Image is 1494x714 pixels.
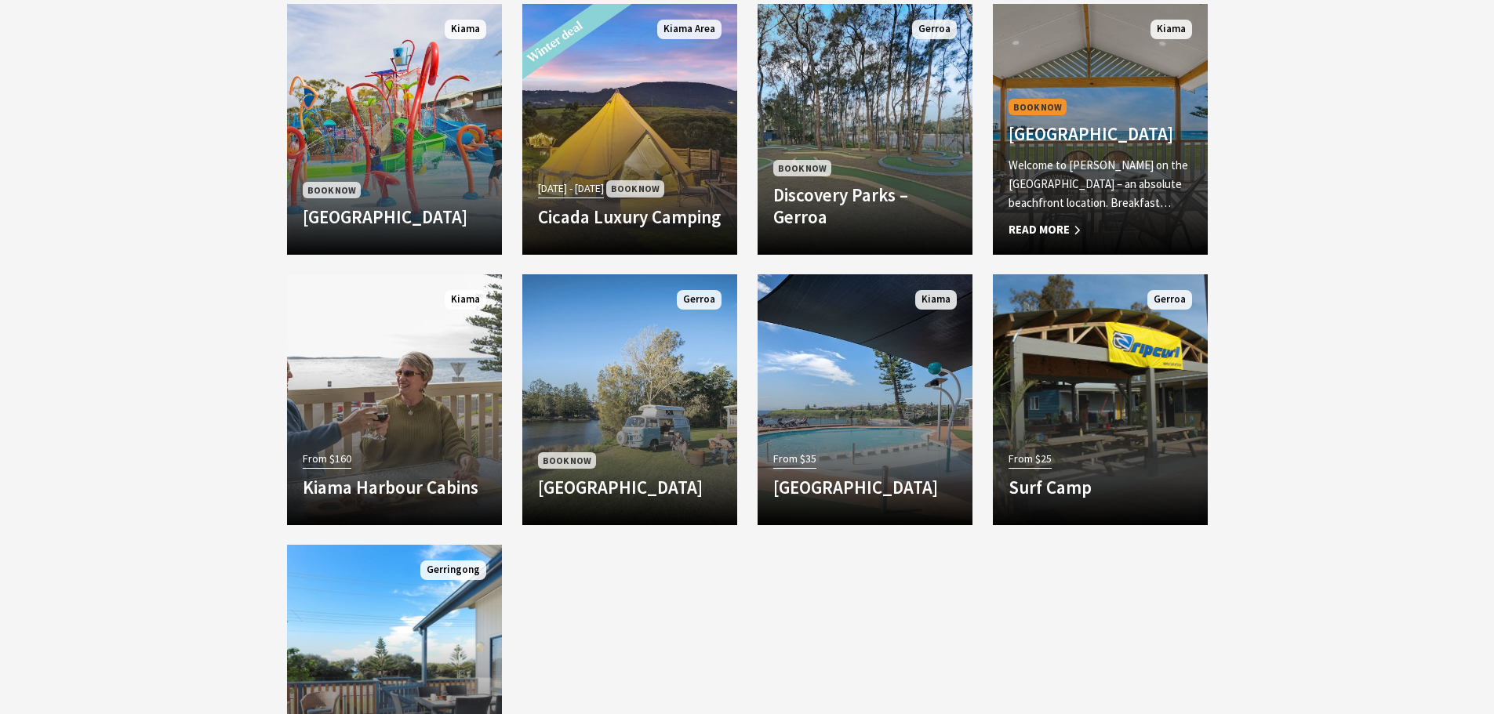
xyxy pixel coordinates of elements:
[1009,99,1067,115] span: Book Now
[677,290,722,310] span: Gerroa
[1150,20,1192,39] span: Kiama
[606,180,664,197] span: Book Now
[287,274,502,525] a: From $160 Kiama Harbour Cabins Kiama
[303,182,361,198] span: Book Now
[1009,123,1192,145] h4: [GEOGRAPHIC_DATA]
[1009,450,1052,468] span: From $25
[1009,220,1192,239] span: Read More
[1147,290,1192,310] span: Gerroa
[522,4,737,255] a: Another Image Used [DATE] - [DATE] Book Now Cicada Luxury Camping Kiama Area
[993,274,1208,525] a: Another Image Used From $25 Surf Camp Gerroa
[915,290,957,310] span: Kiama
[993,4,1208,255] a: Book Now [GEOGRAPHIC_DATA] Welcome to [PERSON_NAME] on the [GEOGRAPHIC_DATA] – an absolute beachf...
[538,179,604,198] span: [DATE] - [DATE]
[657,20,722,39] span: Kiama Area
[303,477,486,498] h4: Kiama Harbour Cabins
[773,450,816,468] span: From $35
[912,20,957,39] span: Gerroa
[758,274,972,525] a: From $35 [GEOGRAPHIC_DATA] Kiama
[538,452,596,469] span: Book Now
[538,477,722,498] h4: [GEOGRAPHIC_DATA]
[1009,477,1192,498] h4: Surf Camp
[287,4,502,255] a: Book Now [GEOGRAPHIC_DATA] Kiama
[303,206,486,228] h4: [GEOGRAPHIC_DATA]
[445,20,486,39] span: Kiama
[758,4,972,255] a: Book Now Discovery Parks – Gerroa Gerroa
[522,274,737,525] a: Book Now [GEOGRAPHIC_DATA] Gerroa
[420,560,486,580] span: Gerringong
[773,184,957,227] h4: Discovery Parks – Gerroa
[773,160,831,176] span: Book Now
[303,450,351,468] span: From $160
[538,206,722,228] h4: Cicada Luxury Camping
[1009,156,1192,212] p: Welcome to [PERSON_NAME] on the [GEOGRAPHIC_DATA] – an absolute beachfront location. Breakfast…
[445,290,486,310] span: Kiama
[773,477,957,498] h4: [GEOGRAPHIC_DATA]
